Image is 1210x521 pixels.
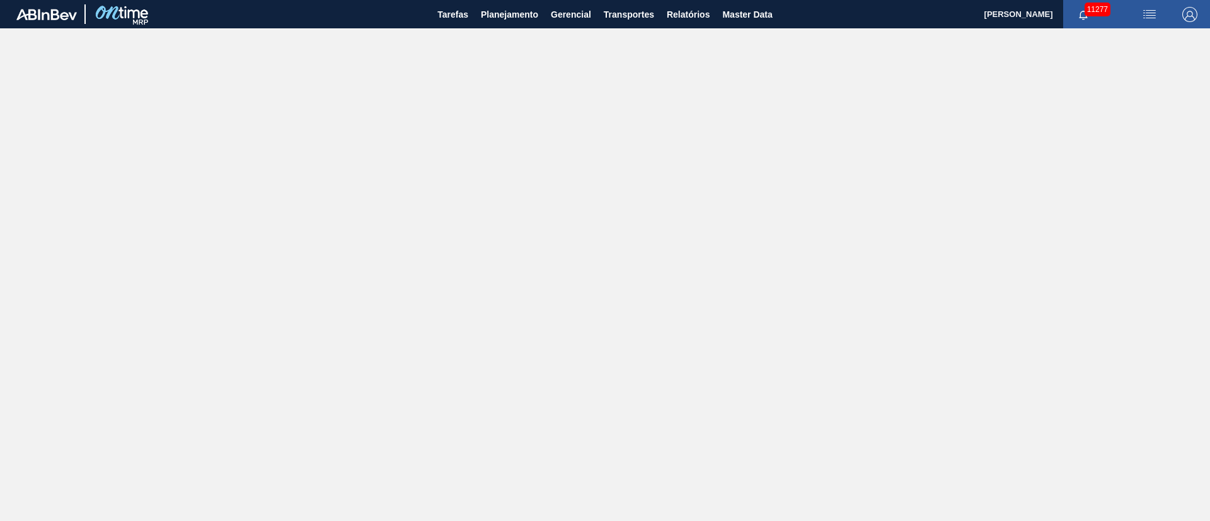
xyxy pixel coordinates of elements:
img: Logout [1182,7,1197,22]
span: Relatórios [667,7,710,22]
img: userActions [1142,7,1157,22]
span: Transportes [604,7,654,22]
span: Tarefas [437,7,468,22]
span: Master Data [722,7,772,22]
button: Notificações [1063,6,1103,23]
img: TNhmsLtSVTkK8tSr43FrP2fwEKptu5GPRR3wAAAABJRU5ErkJggg== [16,9,77,20]
span: Planejamento [481,7,538,22]
span: Gerencial [551,7,591,22]
span: 11277 [1085,3,1110,16]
